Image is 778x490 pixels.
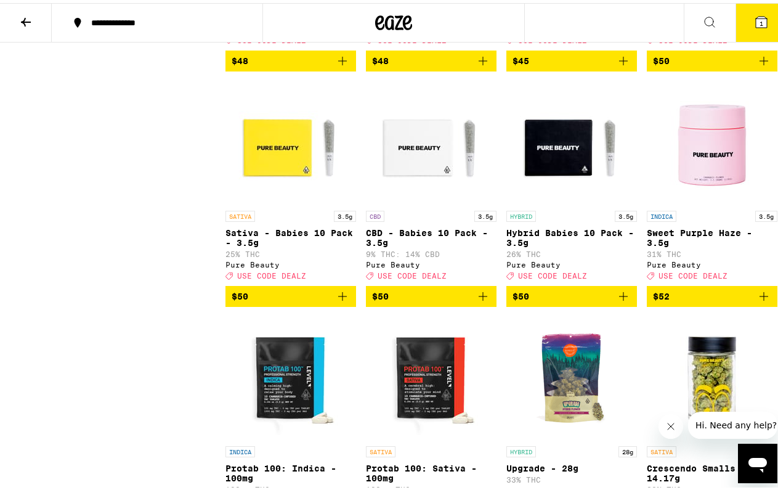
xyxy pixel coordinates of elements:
[647,247,777,255] p: 31% THC
[366,208,384,219] p: CBD
[225,247,356,255] p: 25% THC
[658,411,683,436] iframe: Close message
[366,247,496,255] p: 9% THC: 14% CBD
[506,473,637,481] p: 33% THC
[510,314,633,437] img: Humboldt Farms - Upgrade - 28g
[650,78,774,202] img: Pure Beauty - Sweet Purple Haze - 3.5g
[650,314,774,437] img: Pure Beauty - Crescendo Smalls - 14.17g
[225,208,255,219] p: SATIVA
[237,269,306,277] span: USE CODE DEALZ
[647,443,676,454] p: SATIVA
[366,47,496,68] button: Add to bag
[229,314,352,437] img: LEVEL - Protab 100: Indica - 100mg
[370,78,493,202] img: Pure Beauty - CBD - Babies 10 Pack - 3.5g
[366,258,496,266] div: Pure Beauty
[370,314,493,437] img: LEVEL - Protab 100: Sativa - 100mg
[225,283,356,304] button: Add to bag
[513,53,529,63] span: $45
[232,288,248,298] span: $50
[647,47,777,68] button: Add to bag
[378,269,447,277] span: USE CODE DEALZ
[615,208,637,219] p: 3.5g
[738,441,777,480] iframe: Button to launch messaging window
[653,288,670,298] span: $52
[506,283,637,304] button: Add to bag
[225,258,356,266] div: Pure Beauty
[506,258,637,266] div: Pure Beauty
[366,283,496,304] button: Add to bag
[366,78,496,283] a: Open page for CBD - Babies 10 Pack - 3.5g from Pure Beauty
[225,78,356,283] a: Open page for Sativa - Babies 10 Pack - 3.5g from Pure Beauty
[474,208,496,219] p: 3.5g
[225,225,356,245] p: Sativa - Babies 10 Pack - 3.5g
[658,269,727,277] span: USE CODE DEALZ
[506,225,637,245] p: Hybrid Babies 10 Pack - 3.5g
[229,78,352,202] img: Pure Beauty - Sativa - Babies 10 Pack - 3.5g
[366,443,395,454] p: SATIVA
[506,247,637,255] p: 26% THC
[506,47,637,68] button: Add to bag
[647,460,777,480] p: Crescendo Smalls - 14.17g
[513,288,529,298] span: $50
[647,258,777,266] div: Pure Beauty
[366,225,496,245] p: CBD - Babies 10 Pack - 3.5g
[506,78,637,283] a: Open page for Hybrid Babies 10 Pack - 3.5g from Pure Beauty
[225,443,255,454] p: INDICA
[366,460,496,480] p: Protab 100: Sativa - 100mg
[372,53,389,63] span: $48
[510,78,633,202] img: Pure Beauty - Hybrid Babies 10 Pack - 3.5g
[232,53,248,63] span: $48
[334,208,356,219] p: 3.5g
[225,47,356,68] button: Add to bag
[225,460,356,480] p: Protab 100: Indica - 100mg
[653,53,670,63] span: $50
[647,225,777,245] p: Sweet Purple Haze - 3.5g
[647,78,777,283] a: Open page for Sweet Purple Haze - 3.5g from Pure Beauty
[506,208,536,219] p: HYBRID
[506,443,536,454] p: HYBRID
[760,17,763,24] span: 1
[506,460,637,470] p: Upgrade - 28g
[647,283,777,304] button: Add to bag
[618,443,637,454] p: 28g
[688,409,777,436] iframe: Message from company
[647,208,676,219] p: INDICA
[518,269,587,277] span: USE CODE DEALZ
[372,288,389,298] span: $50
[755,208,777,219] p: 3.5g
